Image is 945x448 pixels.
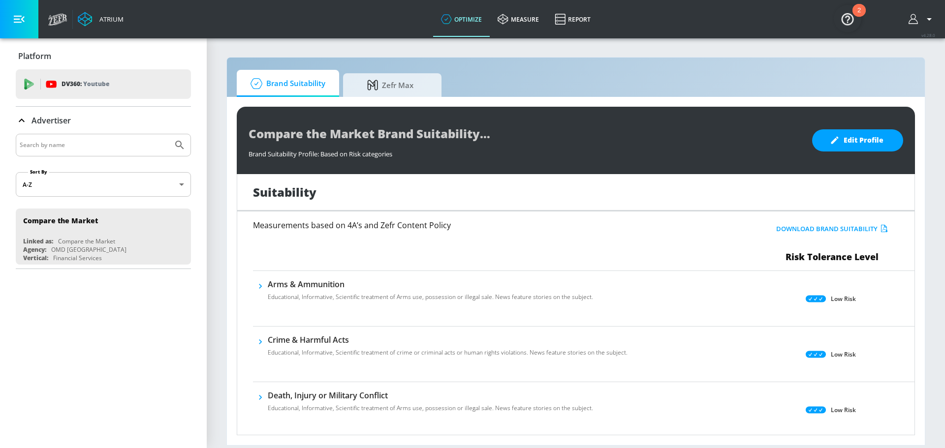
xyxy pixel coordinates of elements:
h6: Death, Injury or Military Conflict [268,390,593,401]
p: Advertiser [31,115,71,126]
div: Advertiser [16,107,191,134]
div: Linked as: [23,237,53,245]
p: Low Risk [831,349,856,359]
div: Compare the MarketLinked as:Compare the MarketAgency:OMD [GEOGRAPHIC_DATA]Vertical:Financial Serv... [16,209,191,265]
span: Edit Profile [832,134,883,147]
label: Sort By [28,169,49,175]
span: v 4.28.0 [921,32,935,38]
div: Brand Suitability Profile: Based on Risk categories [249,145,802,158]
p: Educational, Informative, Scientific treatment of Arms use, possession or illegal sale. News feat... [268,293,593,301]
div: Compare the Market [23,216,98,225]
div: 2 [857,10,861,23]
a: Report [547,1,598,37]
div: Advertiser [16,134,191,269]
input: Search by name [20,139,169,151]
span: Risk Tolerance Level [786,251,879,263]
span: Zefr Max [353,73,428,97]
p: Low Risk [831,405,856,415]
p: DV360: [62,79,109,90]
button: Download Brand Suitability [774,221,890,237]
div: Death, Injury or Military ConflictEducational, Informative, Scientific treatment of Arms use, pos... [268,390,593,418]
div: Arms & AmmunitionEducational, Informative, Scientific treatment of Arms use, possession or illega... [268,279,593,307]
p: Educational, Informative, Scientific treatment of Arms use, possession or illegal sale. News feat... [268,404,593,413]
p: Platform [18,51,51,61]
div: OMD [GEOGRAPHIC_DATA] [51,245,126,254]
h1: Suitability [253,184,316,200]
div: Crime & Harmful ActsEducational, Informative, Scientific treatment of crime or criminal acts or h... [268,334,628,363]
p: Educational, Informative, Scientific treatment of crime or criminal acts or human rights violatio... [268,348,628,357]
h6: Arms & Ammunition [268,279,593,290]
div: Atrium [95,15,124,24]
p: Low Risk [831,294,856,304]
div: DV360: Youtube [16,69,191,99]
h6: Crime & Harmful Acts [268,334,628,345]
p: Youtube [83,79,109,89]
span: Brand Suitability [247,72,325,95]
div: Agency: [23,245,46,254]
a: optimize [433,1,490,37]
div: Platform [16,42,191,70]
div: Financial Services [53,254,102,262]
a: measure [490,1,547,37]
div: Vertical: [23,254,48,262]
nav: list of Advertiser [16,205,191,269]
button: Edit Profile [812,129,903,151]
div: A-Z [16,172,191,197]
a: Atrium [78,12,124,27]
h6: Measurements based on 4A’s and Zefr Content Policy [253,221,694,229]
button: Open Resource Center, 2 new notifications [834,5,861,32]
div: Compare the Market [58,237,115,245]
